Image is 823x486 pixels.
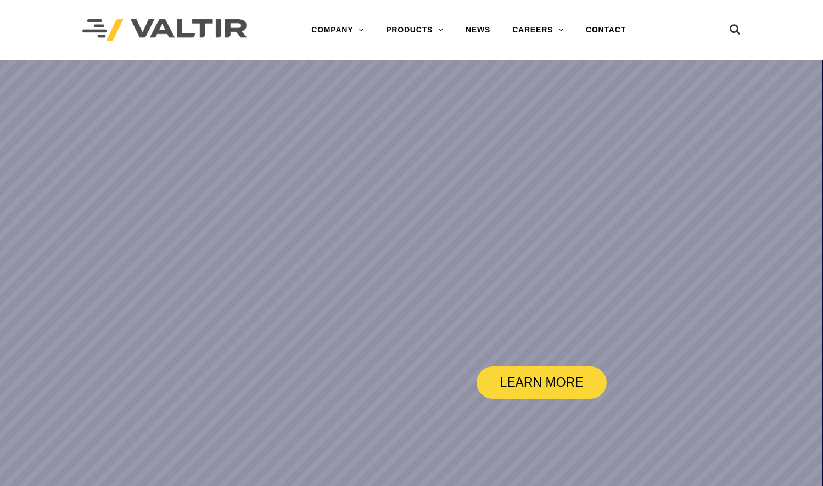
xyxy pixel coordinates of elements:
a: LEARN MORE [477,366,607,399]
a: CAREERS [501,19,575,41]
img: Valtir [82,19,247,42]
a: COMPANY [300,19,375,41]
a: NEWS [455,19,501,41]
a: PRODUCTS [375,19,455,41]
a: CONTACT [575,19,637,41]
